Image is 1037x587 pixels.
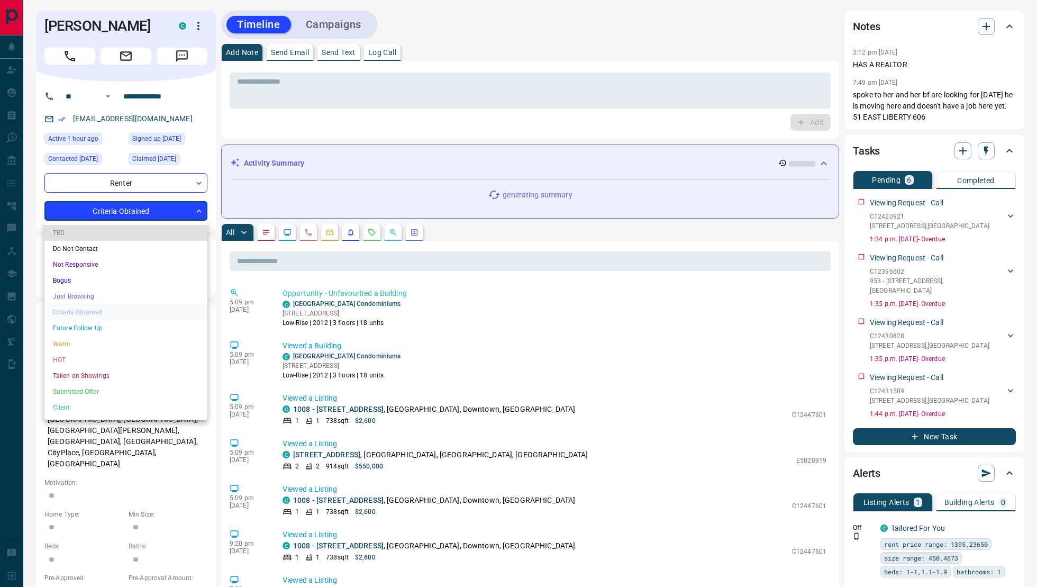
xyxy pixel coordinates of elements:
[44,368,207,384] li: Taken on Showings
[44,336,207,352] li: Warm
[44,320,207,336] li: Future Follow Up
[44,384,207,400] li: Submitted Offer
[44,288,207,304] li: Just Browsing
[44,352,207,368] li: HOT
[44,241,207,257] li: Do Not Contact
[44,257,207,273] li: Not Responsive
[44,225,207,241] li: TBD
[44,400,207,416] li: Client
[44,273,207,288] li: Bogus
